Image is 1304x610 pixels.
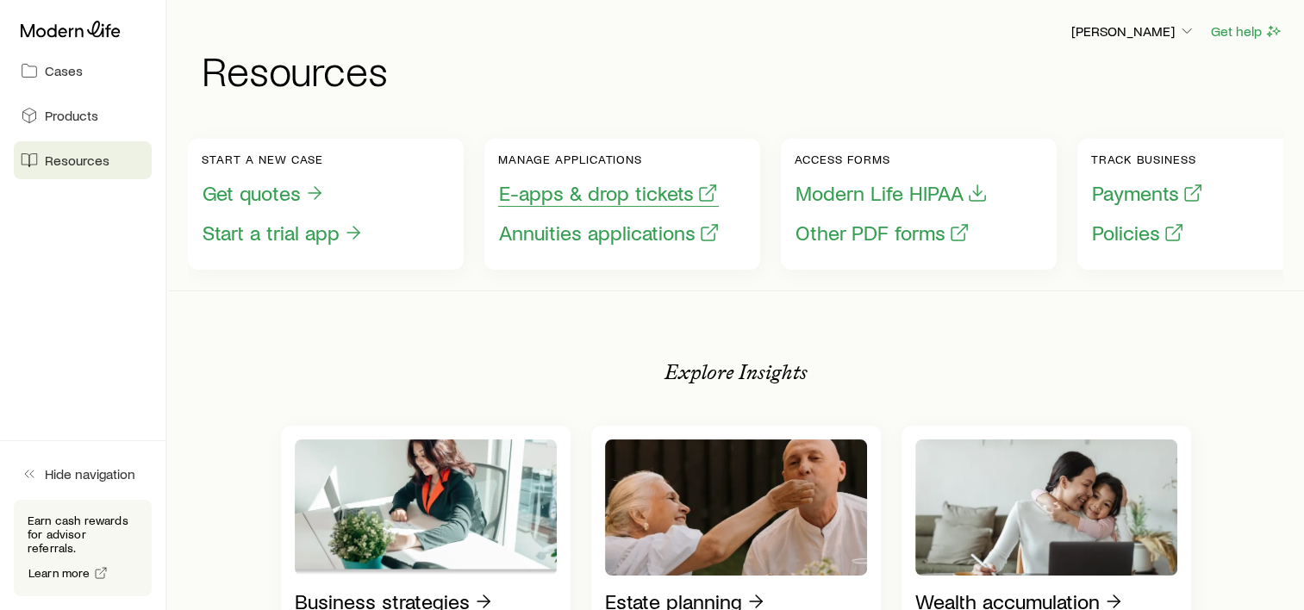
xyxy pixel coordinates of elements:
[605,439,867,576] img: Estate planning
[1071,22,1195,40] p: [PERSON_NAME]
[795,152,989,166] p: Access forms
[28,514,138,555] p: Earn cash rewards for advisor referrals.
[45,107,98,124] span: Products
[498,180,719,207] button: E-apps & drop tickets
[498,220,721,246] button: Annuities applications
[202,152,365,166] p: Start a new case
[1070,22,1196,42] button: [PERSON_NAME]
[14,141,152,179] a: Resources
[1210,22,1283,41] button: Get help
[14,455,152,493] button: Hide navigation
[202,180,326,207] button: Get quotes
[664,360,808,384] p: Explore Insights
[45,465,135,482] span: Hide navigation
[915,439,1177,576] img: Wealth accumulation
[1091,220,1185,246] button: Policies
[45,62,83,79] span: Cases
[202,220,365,246] button: Start a trial app
[795,180,989,207] button: Modern Life HIPAA
[45,152,109,169] span: Resources
[14,96,152,134] a: Products
[498,152,721,166] p: Manage applications
[795,220,970,246] button: Other PDF forms
[14,500,152,596] div: Earn cash rewards for advisor referrals.Learn more
[28,567,90,579] span: Learn more
[1091,152,1204,166] p: Track business
[295,439,557,576] img: Business strategies
[202,49,1283,90] h1: Resources
[14,52,152,90] a: Cases
[1091,180,1204,207] button: Payments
